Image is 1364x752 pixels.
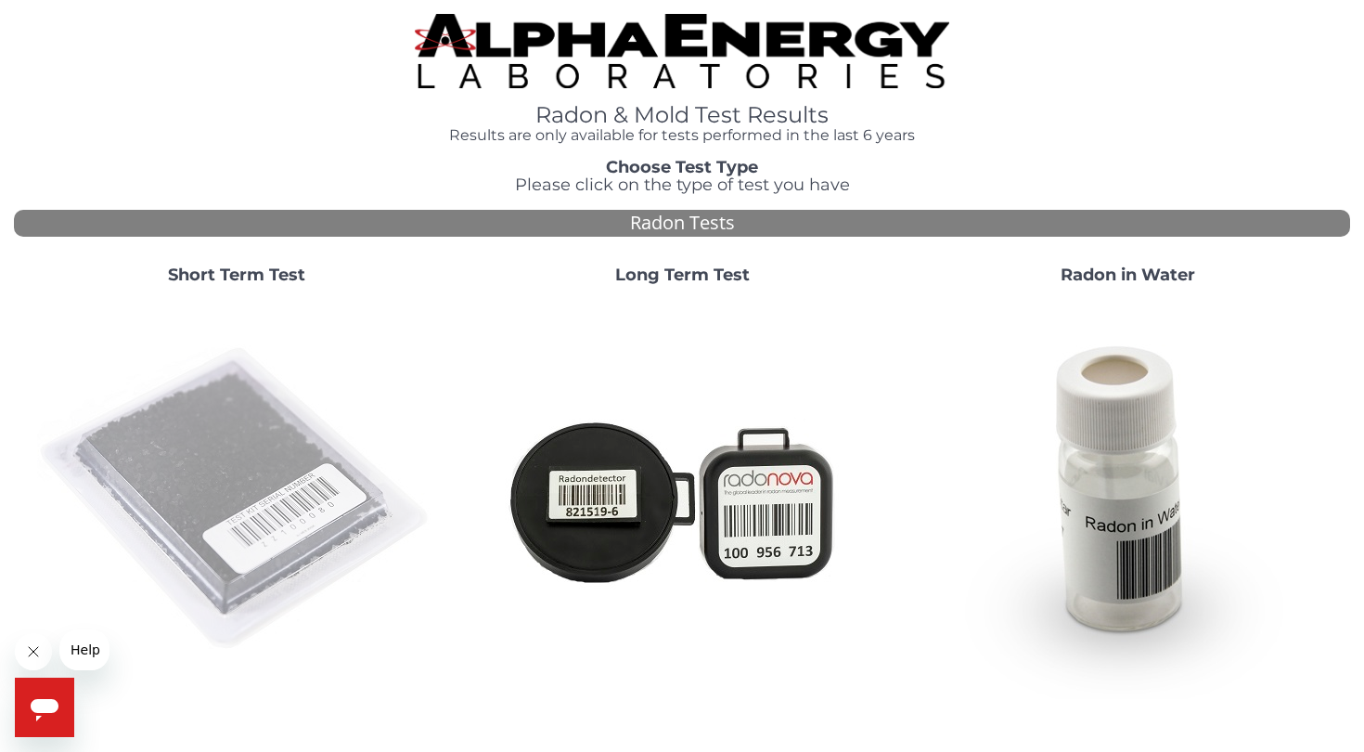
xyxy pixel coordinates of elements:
h1: Radon & Mold Test Results [415,103,949,127]
strong: Short Term Test [168,265,305,285]
iframe: Message from company [59,629,109,670]
img: Radtrak2vsRadtrak3.jpg [483,300,881,699]
img: TightCrop.jpg [415,14,949,88]
span: Please click on the type of test you have [515,175,850,195]
h4: Results are only available for tests performed in the last 6 years [415,127,949,144]
img: RadoninWater.jpg [928,300,1327,699]
strong: Choose Test Type [606,157,758,177]
iframe: Button to launch messaging window [15,678,74,737]
strong: Radon in Water [1061,265,1195,285]
strong: Long Term Test [615,265,750,285]
iframe: Close message [15,633,52,670]
div: Radon Tests [14,210,1350,237]
img: ShortTerm.jpg [37,300,436,699]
